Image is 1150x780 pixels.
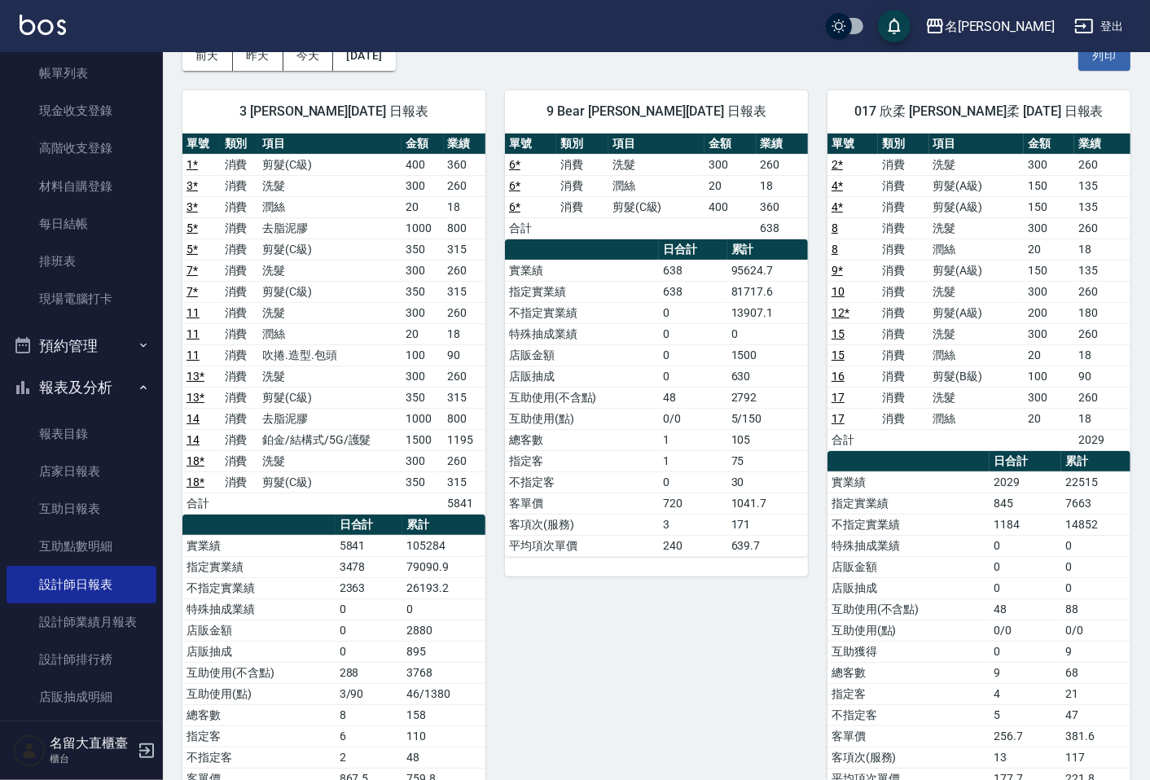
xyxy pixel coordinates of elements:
[878,281,928,302] td: 消費
[847,103,1111,120] span: 017 欣柔 [PERSON_NAME]柔 [DATE] 日報表
[402,662,485,683] td: 3768
[402,196,443,217] td: 20
[827,556,990,577] td: 店販金額
[659,450,726,471] td: 1
[659,387,726,408] td: 48
[929,323,1024,344] td: 洗髮
[187,433,200,446] a: 14
[336,598,403,620] td: 0
[402,471,443,493] td: 350
[1061,598,1130,620] td: 88
[1024,134,1074,155] th: 金額
[221,323,259,344] td: 消費
[727,344,808,366] td: 1500
[827,598,990,620] td: 互助使用(不含點)
[7,168,156,205] a: 材料自購登錄
[659,514,726,535] td: 3
[727,323,808,344] td: 0
[444,196,485,217] td: 18
[1061,471,1130,493] td: 22515
[878,323,928,344] td: 消費
[444,134,485,155] th: 業績
[7,205,156,243] a: 每日結帳
[444,239,485,260] td: 315
[336,620,403,641] td: 0
[258,175,402,196] td: 洗髮
[505,514,659,535] td: 客項次(服務)
[1024,217,1074,239] td: 300
[832,285,845,298] a: 10
[7,453,156,490] a: 店家日報表
[402,577,485,598] td: 26193.2
[1074,175,1130,196] td: 135
[258,239,402,260] td: 剪髮(C級)
[827,662,990,683] td: 總客數
[1024,302,1074,323] td: 200
[7,415,156,453] a: 報表目錄
[878,217,928,239] td: 消費
[929,366,1024,387] td: 剪髮(B級)
[878,196,928,217] td: 消費
[258,134,402,155] th: 項目
[444,344,485,366] td: 90
[50,752,133,766] p: 櫃台
[505,302,659,323] td: 不指定實業績
[929,134,1024,155] th: 項目
[402,598,485,620] td: 0
[832,348,845,362] a: 15
[757,175,808,196] td: 18
[878,239,928,260] td: 消費
[182,556,336,577] td: 指定實業績
[990,662,1061,683] td: 9
[929,302,1024,323] td: 剪髮(A級)
[1024,154,1074,175] td: 300
[659,366,726,387] td: 0
[221,429,259,450] td: 消費
[727,450,808,471] td: 75
[929,196,1024,217] td: 剪髮(A級)
[1074,196,1130,217] td: 135
[505,429,659,450] td: 總客數
[1061,514,1130,535] td: 14852
[182,41,233,71] button: 前天
[929,344,1024,366] td: 潤絲
[832,412,845,425] a: 17
[727,366,808,387] td: 630
[1024,260,1074,281] td: 150
[221,281,259,302] td: 消費
[444,260,485,281] td: 260
[1061,451,1130,472] th: 累計
[221,387,259,408] td: 消費
[727,429,808,450] td: 105
[444,387,485,408] td: 315
[608,134,704,155] th: 項目
[1024,196,1074,217] td: 150
[1074,323,1130,344] td: 260
[827,535,990,556] td: 特殊抽成業績
[221,175,259,196] td: 消費
[727,493,808,514] td: 1041.7
[929,408,1024,429] td: 潤絲
[402,323,443,344] td: 20
[258,387,402,408] td: 剪髮(C級)
[704,196,756,217] td: 400
[258,429,402,450] td: 鉑金/結構式/5G/護髮
[402,302,443,323] td: 300
[336,556,403,577] td: 3478
[659,471,726,493] td: 0
[221,408,259,429] td: 消費
[929,387,1024,408] td: 洗髮
[832,391,845,404] a: 17
[1024,239,1074,260] td: 20
[727,239,808,261] th: 累計
[258,323,402,344] td: 潤絲
[402,260,443,281] td: 300
[233,41,283,71] button: 昨天
[444,366,485,387] td: 260
[757,196,808,217] td: 360
[608,154,704,175] td: 洗髮
[1074,239,1130,260] td: 18
[402,366,443,387] td: 300
[878,387,928,408] td: 消費
[187,327,200,340] a: 11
